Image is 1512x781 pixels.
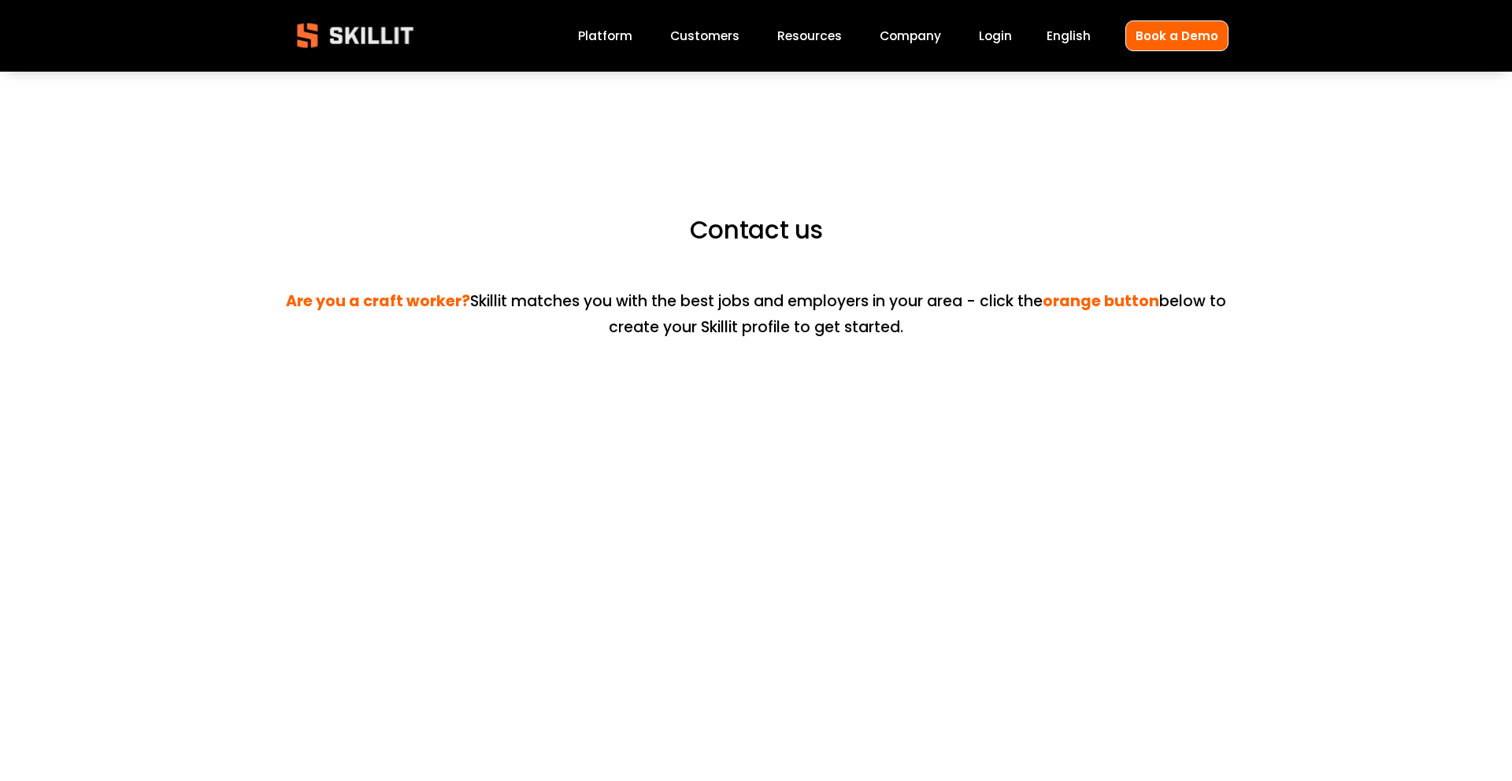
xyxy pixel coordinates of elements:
[777,25,842,46] a: folder dropdown
[1043,290,1159,316] strong: orange button
[283,265,1228,339] p: Skillit matches you with the best jobs and employers in your area - click the below to create you...
[979,25,1012,46] a: Login
[777,27,842,45] span: Resources
[283,214,1228,246] h2: Contact us
[1047,25,1091,46] div: language picker
[578,25,632,46] a: Platform
[670,25,739,46] a: Customers
[1047,27,1091,45] span: English
[283,12,427,59] img: Skillit
[286,290,470,316] strong: Are you a craft worker?
[880,25,941,46] a: Company
[1125,20,1228,51] a: Book a Demo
